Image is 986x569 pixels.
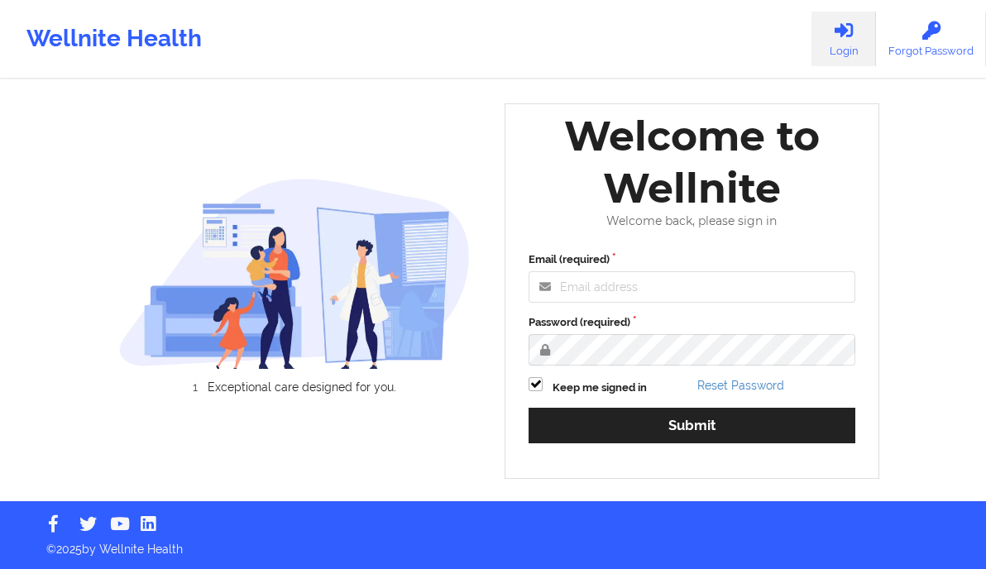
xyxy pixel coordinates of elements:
label: Email (required) [529,251,855,268]
a: Login [811,12,876,66]
button: Submit [529,408,855,443]
img: wellnite-auth-hero_200.c722682e.png [119,178,471,369]
a: Forgot Password [876,12,986,66]
p: © 2025 by Wellnite Health [35,529,951,557]
div: Welcome back, please sign in [517,214,867,228]
a: Reset Password [697,379,784,392]
label: Password (required) [529,314,855,331]
li: Exceptional care designed for you. [133,380,470,394]
div: Welcome to Wellnite [517,110,867,214]
label: Keep me signed in [553,380,647,396]
input: Email address [529,271,855,303]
